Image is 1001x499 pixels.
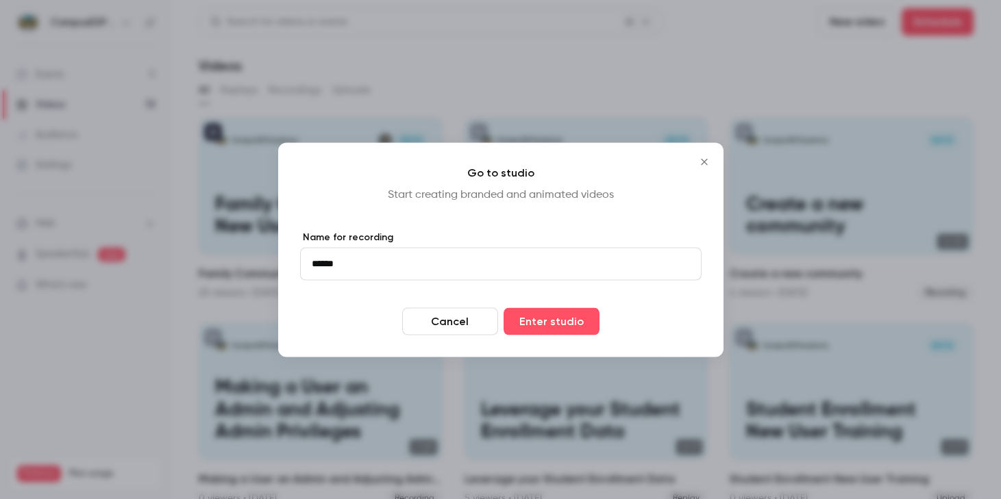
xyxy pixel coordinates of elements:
[504,307,600,335] button: Enter studio
[300,230,702,244] label: Name for recording
[300,164,702,181] h4: Go to studio
[300,186,702,203] p: Start creating branded and animated videos
[402,307,498,335] button: Cancel
[691,148,718,175] button: Close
